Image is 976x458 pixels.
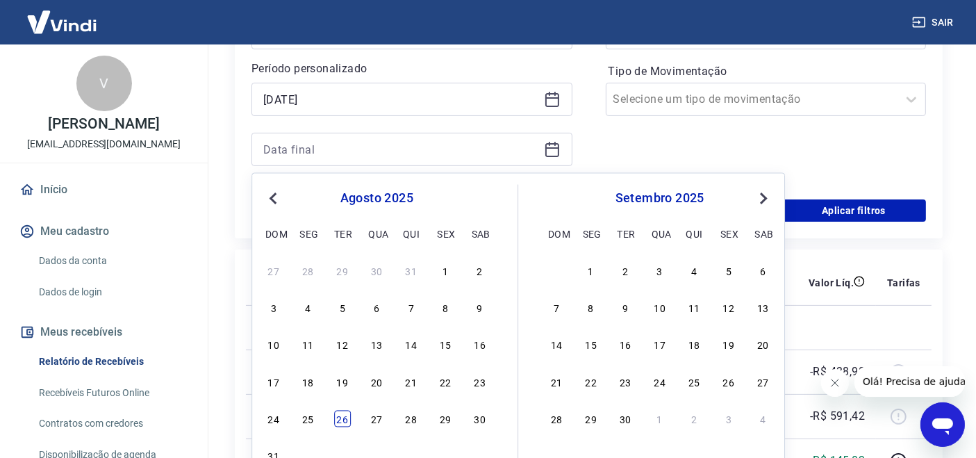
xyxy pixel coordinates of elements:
div: Choose sexta-feira, 8 de agosto de 2025 [437,300,454,316]
div: Choose domingo, 10 de agosto de 2025 [265,336,282,353]
a: Início [17,174,191,205]
div: Choose terça-feira, 19 de agosto de 2025 [334,373,351,390]
div: Choose sexta-feira, 3 de outubro de 2025 [720,411,737,427]
div: Choose sábado, 4 de outubro de 2025 [755,411,772,427]
div: Choose domingo, 7 de setembro de 2025 [548,300,565,316]
p: -R$ 438,98 [810,363,865,380]
div: Choose terça-feira, 12 de agosto de 2025 [334,336,351,353]
div: Choose quinta-feira, 21 de agosto de 2025 [403,373,420,390]
div: Choose domingo, 17 de agosto de 2025 [265,373,282,390]
p: Tarifas [887,276,920,290]
div: Choose domingo, 21 de setembro de 2025 [548,373,565,390]
button: Sair [909,10,959,35]
div: Choose quinta-feira, 2 de outubro de 2025 [686,411,702,427]
label: Tipo de Movimentação [609,63,924,80]
div: Choose quarta-feira, 6 de agosto de 2025 [368,300,385,316]
div: seg [299,225,316,242]
a: Dados da conta [33,247,191,275]
a: Dados de login [33,278,191,306]
img: Vindi [17,1,107,43]
div: Choose quarta-feira, 13 de agosto de 2025 [368,336,385,353]
div: Choose sexta-feira, 5 de setembro de 2025 [720,263,737,279]
div: Choose domingo, 27 de julho de 2025 [265,263,282,279]
div: Choose quarta-feira, 20 de agosto de 2025 [368,373,385,390]
div: Choose domingo, 3 de agosto de 2025 [265,300,282,316]
div: Choose quinta-feira, 14 de agosto de 2025 [403,336,420,353]
div: Choose segunda-feira, 4 de agosto de 2025 [299,300,316,316]
div: Choose domingo, 31 de agosto de 2025 [548,263,565,279]
div: Choose terça-feira, 30 de setembro de 2025 [617,411,634,427]
div: Choose terça-feira, 5 de agosto de 2025 [334,300,351,316]
a: Relatório de Recebíveis [33,347,191,376]
iframe: Mensagem da empresa [854,366,965,397]
div: Choose quinta-feira, 4 de setembro de 2025 [686,263,702,279]
div: Choose domingo, 28 de setembro de 2025 [548,411,565,427]
div: qua [368,225,385,242]
input: Data inicial [263,89,538,110]
button: Meus recebíveis [17,317,191,347]
div: setembro 2025 [546,190,773,207]
button: Meu cadastro [17,216,191,247]
p: [PERSON_NAME] [48,117,159,131]
div: dom [265,225,282,242]
p: Valor Líq. [809,276,854,290]
div: Choose segunda-feira, 25 de agosto de 2025 [299,411,316,427]
div: Choose terça-feira, 23 de setembro de 2025 [617,373,634,390]
div: sex [720,225,737,242]
div: Choose terça-feira, 9 de setembro de 2025 [617,300,634,316]
div: Choose segunda-feira, 29 de setembro de 2025 [583,411,599,427]
p: Período personalizado [251,60,572,77]
div: Choose quarta-feira, 10 de setembro de 2025 [652,300,668,316]
div: Choose sexta-feira, 19 de setembro de 2025 [720,336,737,353]
div: Choose sábado, 2 de agosto de 2025 [472,263,488,279]
div: Choose quinta-feira, 7 de agosto de 2025 [403,300,420,316]
div: Choose sábado, 6 de setembro de 2025 [755,263,772,279]
div: Choose sexta-feira, 1 de agosto de 2025 [437,263,454,279]
div: Choose sábado, 30 de agosto de 2025 [472,411,488,427]
div: Choose sábado, 20 de setembro de 2025 [755,336,772,353]
div: ter [334,225,351,242]
div: seg [583,225,599,242]
div: Choose quinta-feira, 28 de agosto de 2025 [403,411,420,427]
div: Choose sábado, 13 de setembro de 2025 [755,300,772,316]
div: Choose sábado, 27 de setembro de 2025 [755,373,772,390]
div: Choose domingo, 14 de setembro de 2025 [548,336,565,353]
div: Choose quinta-feira, 31 de julho de 2025 [403,263,420,279]
div: dom [548,225,565,242]
iframe: Botão para abrir a janela de mensagens [920,402,965,447]
div: Choose quinta-feira, 25 de setembro de 2025 [686,373,702,390]
div: Choose sábado, 9 de agosto de 2025 [472,300,488,316]
div: Choose quinta-feira, 18 de setembro de 2025 [686,336,702,353]
div: Choose quarta-feira, 24 de setembro de 2025 [652,373,668,390]
div: Choose sábado, 16 de agosto de 2025 [472,336,488,353]
div: Choose segunda-feira, 18 de agosto de 2025 [299,373,316,390]
div: Choose terça-feira, 2 de setembro de 2025 [617,263,634,279]
div: Choose sábado, 23 de agosto de 2025 [472,373,488,390]
div: Choose segunda-feira, 28 de julho de 2025 [299,263,316,279]
div: Choose segunda-feira, 11 de agosto de 2025 [299,336,316,353]
div: Choose segunda-feira, 15 de setembro de 2025 [583,336,599,353]
div: Choose sexta-feira, 26 de setembro de 2025 [720,373,737,390]
input: Data final [263,139,538,160]
div: qua [652,225,668,242]
button: Previous Month [265,190,281,207]
p: -R$ 591,42 [810,408,865,425]
div: ter [617,225,634,242]
div: sex [437,225,454,242]
div: sab [472,225,488,242]
div: Choose domingo, 24 de agosto de 2025 [265,411,282,427]
button: Aplicar filtros [781,199,926,222]
a: Recebíveis Futuros Online [33,379,191,407]
div: Choose segunda-feira, 8 de setembro de 2025 [583,300,599,316]
div: sab [755,225,772,242]
button: Next Month [755,190,772,207]
div: qui [403,225,420,242]
div: month 2025-09 [546,261,773,429]
div: Choose quarta-feira, 30 de julho de 2025 [368,263,385,279]
div: qui [686,225,702,242]
div: Choose quarta-feira, 17 de setembro de 2025 [652,336,668,353]
div: Choose quarta-feira, 3 de setembro de 2025 [652,263,668,279]
div: Choose segunda-feira, 22 de setembro de 2025 [583,373,599,390]
div: Choose segunda-feira, 1 de setembro de 2025 [583,263,599,279]
div: Choose terça-feira, 16 de setembro de 2025 [617,336,634,353]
